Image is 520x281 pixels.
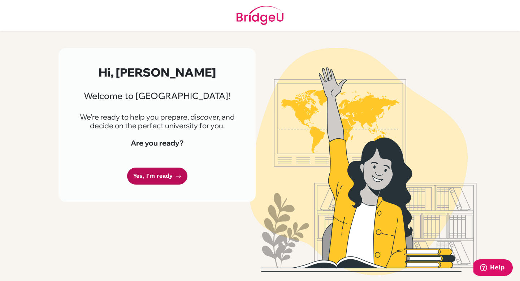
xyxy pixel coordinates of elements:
h4: Are you ready? [76,139,238,147]
h2: Hi, [PERSON_NAME] [76,65,238,79]
a: Yes, I'm ready [127,168,187,185]
p: We're ready to help you prepare, discover, and decide on the perfect university for you. [76,113,238,130]
h3: Welcome to [GEOGRAPHIC_DATA]! [76,91,238,101]
iframe: Opens a widget where you can find more information [473,259,513,277]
